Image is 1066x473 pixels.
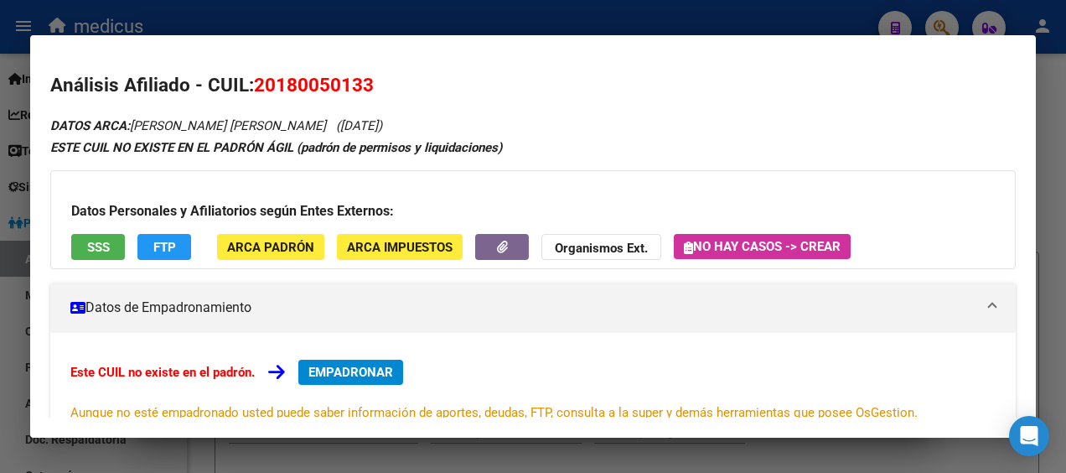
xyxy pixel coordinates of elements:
[50,140,502,155] strong: ESTE CUIL NO EXISTE EN EL PADRÓN ÁGIL (padrón de permisos y liquidaciones)
[153,240,176,255] span: FTP
[50,118,326,133] span: [PERSON_NAME] [PERSON_NAME]
[71,234,125,260] button: SSS
[70,298,975,318] mat-panel-title: Datos de Empadronamiento
[347,240,453,255] span: ARCA Impuestos
[336,118,382,133] span: ([DATE])
[137,234,191,260] button: FTP
[674,234,851,259] button: No hay casos -> Crear
[70,405,918,420] span: Aunque no esté empadronado usted puede saber información de aportes, deudas, FTP, consulta a la s...
[541,234,661,260] button: Organismos Ext.
[555,241,648,256] strong: Organismos Ext.
[254,74,374,96] span: 20180050133
[71,201,995,221] h3: Datos Personales y Afiliatorios según Entes Externos:
[308,365,393,380] span: EMPADRONAR
[50,71,1016,100] h2: Análisis Afiliado - CUIL:
[1009,416,1049,456] div: Open Intercom Messenger
[227,240,314,255] span: ARCA Padrón
[684,239,841,254] span: No hay casos -> Crear
[50,283,1016,333] mat-expansion-panel-header: Datos de Empadronamiento
[50,333,1016,449] div: Datos de Empadronamiento
[70,365,255,380] strong: Este CUIL no existe en el padrón.
[217,234,324,260] button: ARCA Padrón
[298,360,403,385] button: EMPADRONAR
[337,234,463,260] button: ARCA Impuestos
[87,240,110,255] span: SSS
[50,118,130,133] strong: DATOS ARCA:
